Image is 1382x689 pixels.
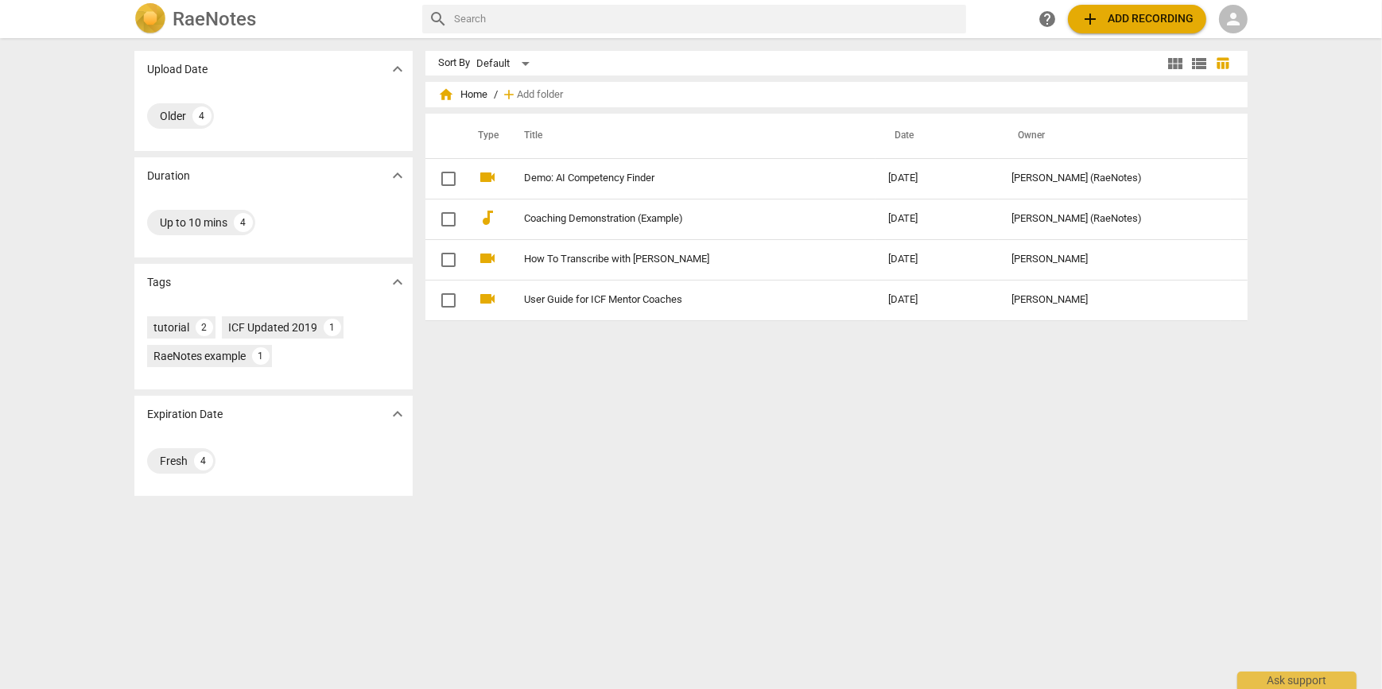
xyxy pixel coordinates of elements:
[1081,10,1100,29] span: add
[153,348,246,364] div: RaeNotes example
[252,347,270,365] div: 1
[1237,672,1357,689] div: Ask support
[478,289,497,308] span: videocam
[517,89,563,101] span: Add folder
[1068,5,1206,33] button: Upload
[324,319,341,336] div: 1
[465,114,505,158] th: Type
[524,172,831,184] a: Demo: AI Competency Finder
[875,114,999,158] th: Date
[147,61,208,78] p: Upload Date
[386,164,410,188] button: Show more
[160,453,188,469] div: Fresh
[478,168,497,187] span: videocam
[234,213,253,232] div: 4
[134,3,166,35] img: Logo
[478,249,497,268] span: videocam
[1166,54,1185,73] span: view_module
[875,199,999,239] td: [DATE]
[147,406,223,423] p: Expiration Date
[192,106,212,126] div: 4
[1187,52,1211,75] button: List view
[228,319,317,335] div: ICF Updated 2019
[388,166,407,185] span: expand_more
[429,10,448,29] span: search
[147,274,171,291] p: Tags
[505,114,875,158] th: Title
[1011,213,1218,225] div: [PERSON_NAME] (RaeNotes)
[1216,56,1231,71] span: table_chart
[438,57,470,69] div: Sort By
[1033,5,1062,33] a: Help
[153,319,189,335] div: tutorial
[1011,254,1218,265] div: [PERSON_NAME]
[476,51,535,76] div: Default
[173,8,256,30] h2: RaeNotes
[388,404,407,424] span: expand_more
[524,213,831,225] a: Coaching Demonstration (Example)
[160,108,186,124] div: Older
[478,208,497,227] span: audiotrack
[1011,294,1218,306] div: [PERSON_NAME]
[875,158,999,199] td: [DATE]
[1038,10,1057,29] span: help
[1190,54,1209,73] span: view_list
[386,402,410,426] button: Show more
[875,239,999,280] td: [DATE]
[438,87,454,103] span: home
[388,60,407,79] span: expand_more
[1011,172,1218,184] div: [PERSON_NAME] (RaeNotes)
[1163,52,1187,75] button: Tile view
[494,89,498,101] span: /
[875,280,999,320] td: [DATE]
[386,57,410,81] button: Show more
[160,215,227,230] div: Up to 10 mins
[196,319,213,336] div: 2
[524,254,831,265] a: How To Transcribe with [PERSON_NAME]
[147,168,190,184] p: Duration
[388,273,407,292] span: expand_more
[999,114,1231,158] th: Owner
[454,6,960,32] input: Search
[1211,52,1235,75] button: Table view
[1224,10,1243,29] span: person
[1081,10,1194,29] span: Add recording
[134,3,410,35] a: LogoRaeNotes
[501,87,517,103] span: add
[194,451,213,470] div: 4
[386,270,410,294] button: Show more
[438,87,487,103] span: Home
[524,294,831,306] a: User Guide for ICF Mentor Coaches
